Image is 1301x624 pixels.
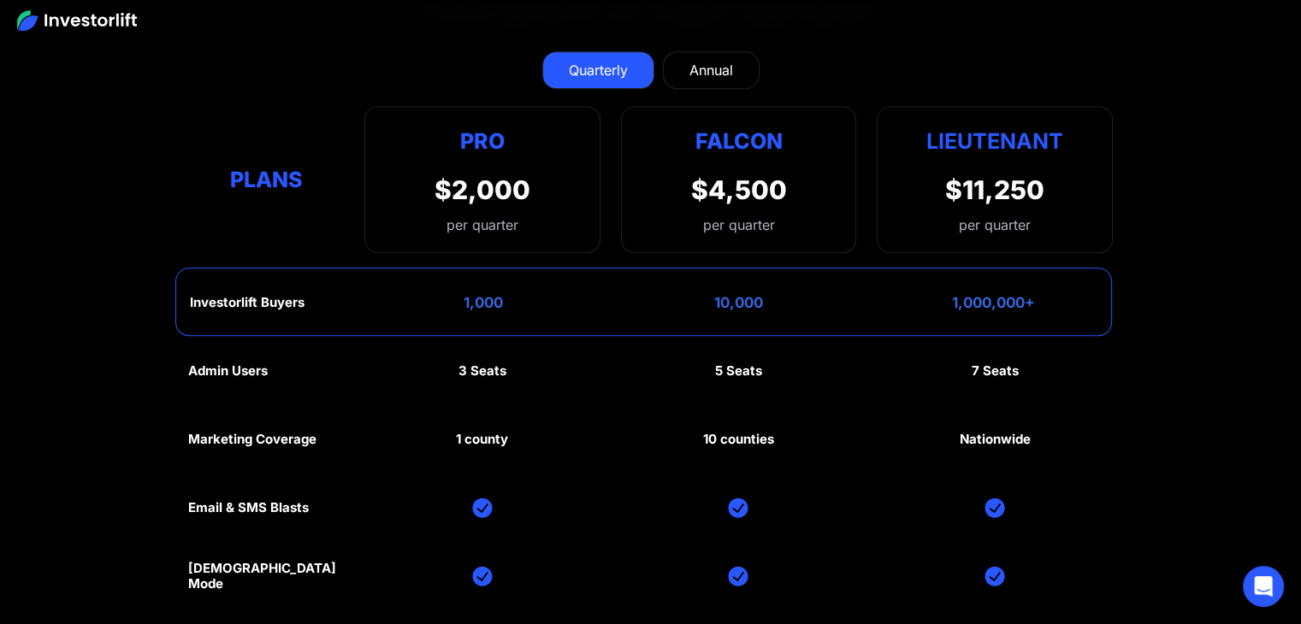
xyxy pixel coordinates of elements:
[188,561,344,592] div: [DEMOGRAPHIC_DATA] Mode
[435,124,530,157] div: Pro
[945,174,1044,205] div: $11,250
[715,363,762,379] div: 5 Seats
[456,432,508,447] div: 1 county
[695,124,782,157] div: Falcon
[960,432,1031,447] div: Nationwide
[188,432,316,447] div: Marketing Coverage
[435,174,530,205] div: $2,000
[464,294,503,311] div: 1,000
[703,432,774,447] div: 10 counties
[1243,566,1284,607] div: Open Intercom Messenger
[188,500,309,515] div: Email & SMS Blasts
[458,363,506,379] div: 3 Seats
[188,363,268,379] div: Admin Users
[952,294,1035,311] div: 1,000,000+
[689,60,733,80] div: Annual
[702,215,774,235] div: per quarter
[435,215,530,235] div: per quarter
[569,60,628,80] div: Quarterly
[959,215,1031,235] div: per quarter
[690,174,786,205] div: $4,500
[190,295,305,310] div: Investorlift Buyers
[714,294,763,311] div: 10,000
[188,163,344,197] div: Plans
[926,128,1063,154] strong: Lieutenant
[972,363,1019,379] div: 7 Seats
